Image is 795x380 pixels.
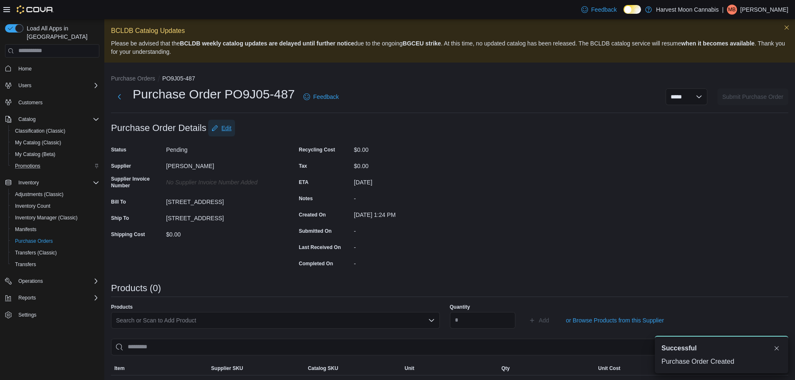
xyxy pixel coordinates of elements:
span: Inventory Count [12,201,99,211]
button: Transfers [8,259,103,270]
a: My Catalog (Classic) [12,138,65,148]
button: Operations [15,276,46,286]
div: [STREET_ADDRESS] [166,211,278,221]
label: Created On [299,211,326,218]
label: Supplier Invoice Number [111,176,163,189]
span: Customers [15,97,99,108]
span: My Catalog (Beta) [12,149,99,159]
span: Transfers (Classic) [12,248,99,258]
div: - [354,224,466,234]
span: Home [18,65,32,72]
button: Item [111,362,208,375]
p: Harvest Moon Cannabis [656,5,719,15]
span: Purchase Orders [12,236,99,246]
span: My Catalog (Beta) [15,151,56,158]
a: Adjustments (Classic) [12,189,67,199]
div: $0.00 [354,159,466,169]
p: [PERSON_NAME] [740,5,788,15]
button: Catalog [15,114,39,124]
span: Transfers (Classic) [15,249,57,256]
p: | [722,5,724,15]
label: ETA [299,179,308,186]
a: Transfers (Classic) [12,248,60,258]
button: Transfers (Classic) [8,247,103,259]
button: Inventory [2,177,103,189]
input: Dark Mode [623,5,641,14]
button: Settings [2,309,103,321]
button: Inventory Manager (Classic) [8,212,103,224]
label: Recycling Cost [299,146,335,153]
span: Feedback [591,5,617,14]
button: PO9J05-487 [162,75,195,82]
span: Unit [405,365,414,372]
button: Inventory [15,178,42,188]
span: Promotions [15,163,40,169]
span: Catalog [18,116,35,123]
span: Catalog [15,114,99,124]
label: Submitted On [299,228,332,234]
label: Status [111,146,126,153]
h3: Products (0) [111,283,161,293]
button: Open list of options [428,317,435,324]
div: $0.00 [354,143,466,153]
span: Operations [18,278,43,284]
button: Edit [208,120,235,136]
span: or Browse Products from this Supplier [566,316,664,325]
a: My Catalog (Beta) [12,149,59,159]
label: Last Received On [299,244,341,251]
span: Classification (Classic) [12,126,99,136]
button: Qty [498,362,595,375]
div: $0.00 [166,228,278,238]
strong: BGCEU strike [403,40,441,47]
button: Manifests [8,224,103,235]
button: Inventory Count [8,200,103,212]
span: Transfers [12,259,99,269]
div: [PERSON_NAME] [166,159,278,169]
span: Item [114,365,125,372]
span: Customers [18,99,43,106]
a: Classification (Classic) [12,126,69,136]
span: Submit Purchase Order [722,93,783,101]
a: Feedback [300,88,342,105]
span: Feedback [313,93,339,101]
span: Settings [18,312,36,318]
span: My Catalog (Classic) [15,139,61,146]
span: Purchase Orders [15,238,53,244]
span: Successful [661,343,697,353]
button: Unit Cost [595,362,692,375]
div: - [354,192,466,202]
a: Manifests [12,224,40,234]
button: Catalog [2,113,103,125]
span: Transfers [15,261,36,268]
nav: Complex example [5,59,99,343]
span: Supplier SKU [211,365,243,372]
h1: Purchase Order PO9J05-487 [133,86,295,103]
span: Edit [222,124,232,132]
button: Reports [2,292,103,304]
a: Inventory Manager (Classic) [12,213,81,223]
div: - [354,241,466,251]
label: Quantity [450,304,470,310]
button: Purchase Orders [8,235,103,247]
label: Tax [299,163,307,169]
span: Classification (Classic) [15,128,66,134]
label: Products [111,304,133,310]
div: [DATE] 1:24 PM [354,208,466,218]
span: Qty [501,365,510,372]
button: Promotions [8,160,103,172]
strong: when it becomes available [681,40,755,47]
span: Reports [18,294,36,301]
img: Cova [17,5,54,14]
button: Supplier SKU [208,362,305,375]
a: Purchase Orders [12,236,56,246]
span: Inventory [18,179,39,186]
span: Home [15,63,99,74]
button: Users [2,80,103,91]
span: Operations [15,276,99,286]
button: Submit Purchase Order [717,88,788,105]
strong: BCLDB weekly catalog updates are delayed until further notice [180,40,354,47]
p: BCLDB Catalog Updates [111,26,788,36]
span: My Catalog (Classic) [12,138,99,148]
button: Classification (Classic) [8,125,103,137]
span: Inventory Manager (Classic) [15,214,78,221]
